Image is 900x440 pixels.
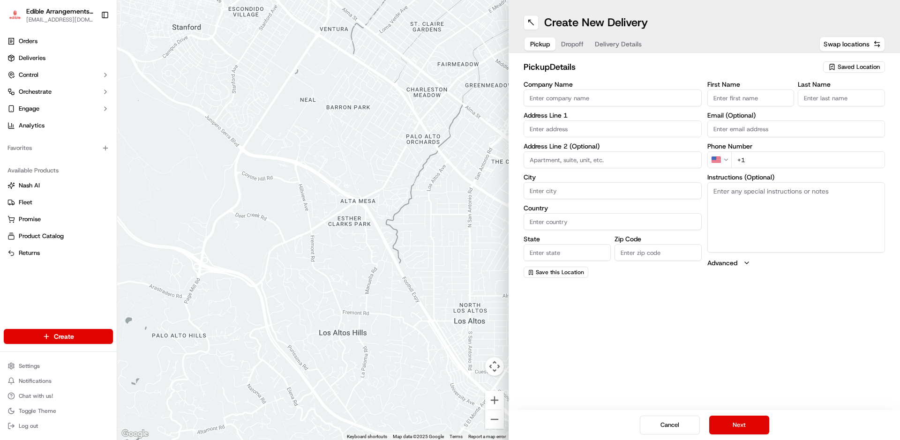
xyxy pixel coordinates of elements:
label: Last Name [798,81,885,88]
label: First Name [707,81,795,88]
span: Orchestrate [19,88,52,96]
button: Orchestrate [4,84,113,99]
span: Notifications [19,377,52,385]
input: Got a question? Start typing here... [24,60,169,70]
input: Enter country [524,213,702,230]
a: Powered byPylon [66,158,113,166]
span: Nash AI [19,181,40,190]
span: Save this Location [536,268,584,276]
button: Keyboard shortcuts [347,433,387,440]
button: Zoom out [485,410,504,429]
h1: Create New Delivery [544,15,648,30]
span: Saved Location [838,63,880,71]
span: API Documentation [89,136,150,145]
a: Promise [7,215,109,224]
a: Analytics [4,118,113,133]
input: Enter phone number [731,151,885,168]
span: Product Catalog [19,232,64,240]
img: 1736555255976-a54dd68f-1ca7-489b-9aae-adbdc363a1c4 [9,89,26,106]
label: State [524,236,611,242]
button: Create [4,329,113,344]
label: Instructions (Optional) [707,174,885,180]
span: Promise [19,215,41,224]
button: Product Catalog [4,229,113,244]
a: Returns [7,249,109,257]
button: Log out [4,419,113,433]
button: Promise [4,212,113,227]
button: Engage [4,101,113,116]
button: [EMAIL_ADDRESS][DOMAIN_NAME] [26,16,93,23]
span: Analytics [19,121,45,130]
a: Product Catalog [7,232,109,240]
button: Advanced [707,258,885,268]
span: Toggle Theme [19,407,56,415]
a: Fleet [7,198,109,207]
span: Fleet [19,198,32,207]
span: Delivery Details [595,39,642,49]
input: Enter first name [707,89,795,106]
button: Swap locations [819,37,885,52]
input: Enter last name [798,89,885,106]
button: Save this Location [524,267,588,278]
a: Open this area in Google Maps (opens a new window) [120,428,150,440]
label: Address Line 2 (Optional) [524,143,702,149]
button: Toggle Theme [4,404,113,418]
button: Map camera controls [485,357,504,376]
label: Company Name [524,81,702,88]
span: Log out [19,422,38,430]
a: Orders [4,34,113,49]
span: Dropoff [561,39,584,49]
a: Deliveries [4,51,113,66]
a: 💻API Documentation [75,132,154,149]
span: Pylon [93,159,113,166]
input: Enter email address [707,120,885,137]
div: Favorites [4,141,113,156]
button: Cancel [640,416,700,434]
input: Enter company name [524,89,702,106]
input: Enter address [524,120,702,137]
h2: pickup Details [524,60,817,74]
a: Nash AI [7,181,109,190]
button: Saved Location [823,60,885,74]
label: City [524,174,702,180]
img: Google [120,428,150,440]
input: Enter city [524,182,702,199]
div: Available Products [4,163,113,178]
span: Orders [19,37,37,45]
div: We're available if you need us! [32,99,119,106]
button: Edible Arrangements - North Haven, CTEdible Arrangements - [GEOGRAPHIC_DATA], [GEOGRAPHIC_DATA][E... [4,4,97,26]
button: Zoom in [485,391,504,410]
a: Report a map error [468,434,506,439]
span: Swap locations [824,39,870,49]
button: Start new chat [159,92,171,104]
label: Email (Optional) [707,112,885,119]
label: Zip Code [615,236,702,242]
span: Knowledge Base [19,136,72,145]
p: Welcome 👋 [9,37,171,52]
span: Settings [19,362,40,370]
img: Edible Arrangements - North Haven, CT [7,8,22,22]
span: Control [19,71,38,79]
div: 📗 [9,137,17,144]
span: Returns [19,249,40,257]
button: Nash AI [4,178,113,193]
span: Pickup [530,39,550,49]
button: Edible Arrangements - [GEOGRAPHIC_DATA], [GEOGRAPHIC_DATA] [26,7,93,16]
input: Enter state [524,244,611,261]
span: Chat with us! [19,392,53,400]
label: Phone Number [707,143,885,149]
span: Deliveries [19,54,45,62]
a: Terms (opens in new tab) [450,434,463,439]
img: Nash [9,9,28,28]
span: Engage [19,104,39,113]
button: Control [4,67,113,82]
button: Next [709,416,769,434]
div: Start new chat [32,89,154,99]
label: Country [524,205,702,211]
button: Returns [4,246,113,261]
a: 📗Knowledge Base [6,132,75,149]
input: Apartment, suite, unit, etc. [524,151,702,168]
div: 💻 [79,137,87,144]
button: Notifications [4,374,113,388]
